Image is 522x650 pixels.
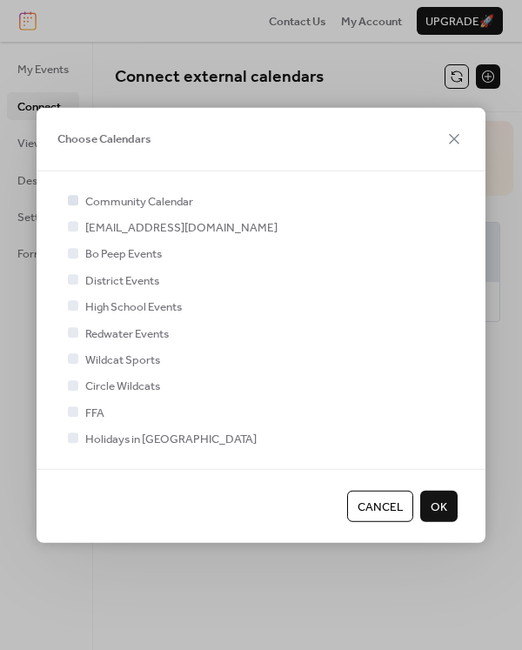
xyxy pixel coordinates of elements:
[85,352,160,369] span: Wildcat Sports
[85,298,182,316] span: High School Events
[85,405,104,422] span: FFA
[85,192,193,210] span: Community Calendar
[85,219,278,237] span: [EMAIL_ADDRESS][DOMAIN_NAME]
[85,271,159,289] span: District Events
[85,378,160,395] span: Circle Wildcats
[347,490,413,521] button: Cancel
[420,490,458,521] button: OK
[85,245,162,263] span: Bo Peep Events
[85,431,257,448] span: Holidays in [GEOGRAPHIC_DATA]
[358,498,403,515] span: Cancel
[85,325,169,342] span: Redwater Events
[431,498,447,515] span: OK
[57,131,151,148] span: Choose Calendars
